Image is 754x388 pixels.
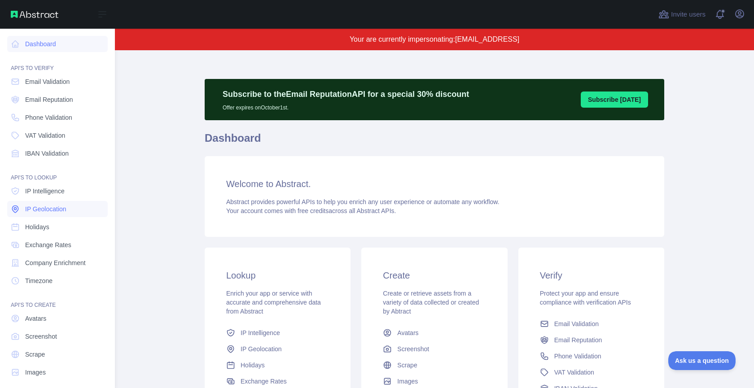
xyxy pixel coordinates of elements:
span: Images [25,368,46,377]
span: Email Validation [554,319,599,328]
span: Avatars [25,314,46,323]
iframe: Toggle Customer Support [668,351,736,370]
h3: Welcome to Abstract. [226,178,643,190]
span: Your are currently impersonating: [350,35,455,43]
span: Holidays [25,222,49,231]
button: Subscribe [DATE] [581,92,648,108]
span: Company Enrichment [25,258,86,267]
a: Dashboard [7,36,108,52]
a: IP Intelligence [223,325,333,341]
a: Email Reputation [7,92,108,108]
span: Invite users [671,9,706,20]
a: Timezone [7,273,108,289]
span: Holidays [241,361,265,370]
span: IP Intelligence [25,187,65,196]
a: Company Enrichment [7,255,108,271]
span: [EMAIL_ADDRESS] [455,35,519,43]
span: IBAN Validation [25,149,69,158]
span: Exchange Rates [25,240,71,249]
a: Email Reputation [536,332,646,348]
span: VAT Validation [25,131,65,140]
a: Scrape [379,357,489,373]
h3: Lookup [226,269,329,282]
span: Phone Validation [25,113,72,122]
h3: Verify [540,269,643,282]
a: Images [7,364,108,380]
a: Holidays [223,357,333,373]
a: Scrape [7,346,108,362]
span: Email Reputation [554,336,602,344]
div: API'S TO VERIFY [7,54,108,72]
a: Email Validation [536,316,646,332]
span: Abstract provides powerful APIs to help you enrich any user experience or automate any workflow. [226,198,500,205]
h3: Create [383,269,486,282]
span: Avatars [397,328,418,337]
span: Enrich your app or service with accurate and comprehensive data from Abstract [226,290,321,315]
span: Your account comes with across all Abstract APIs. [226,207,396,214]
span: free credits [298,207,329,214]
a: Avatars [7,310,108,327]
a: Exchange Rates [7,237,108,253]
span: IP Geolocation [241,344,282,353]
p: Subscribe to the Email Reputation API for a special 30 % discount [223,88,469,100]
span: Images [397,377,418,386]
span: Email Reputation [25,95,73,104]
a: Screenshot [7,328,108,344]
span: Email Validation [25,77,70,86]
a: IBAN Validation [7,145,108,161]
div: API'S TO LOOKUP [7,163,108,181]
img: Abstract API [11,11,58,18]
a: IP Geolocation [223,341,333,357]
span: Protect your app and ensure compliance with verification APIs [540,290,631,306]
span: Screenshot [25,332,57,341]
span: Screenshot [397,344,429,353]
span: Timezone [25,276,53,285]
a: Email Validation [7,74,108,90]
span: Scrape [397,361,417,370]
a: Phone Validation [7,109,108,126]
a: Holidays [7,219,108,235]
div: API'S TO CREATE [7,291,108,309]
a: Phone Validation [536,348,646,364]
span: Create or retrieve assets from a variety of data collected or created by Abtract [383,290,479,315]
span: IP Intelligence [241,328,280,337]
span: Scrape [25,350,45,359]
p: Offer expires on October 1st. [223,100,469,111]
a: VAT Validation [536,364,646,380]
span: VAT Validation [554,368,594,377]
span: Exchange Rates [241,377,287,386]
a: Avatars [379,325,489,341]
a: IP Intelligence [7,183,108,199]
button: Invite users [657,7,707,22]
span: Phone Validation [554,352,601,361]
span: IP Geolocation [25,205,66,214]
a: Screenshot [379,341,489,357]
a: IP Geolocation [7,201,108,217]
a: VAT Validation [7,127,108,144]
h1: Dashboard [205,131,664,153]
